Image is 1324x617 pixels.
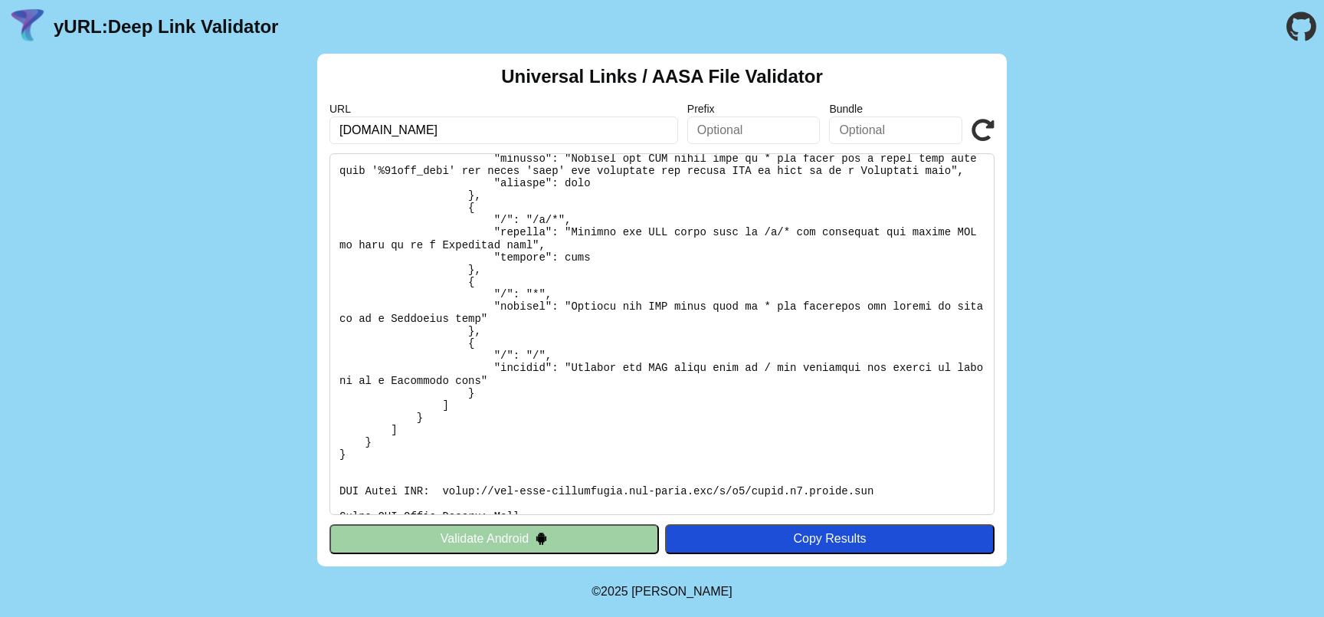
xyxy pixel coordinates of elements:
footer: © [592,566,732,617]
h2: Universal Links / AASA File Validator [501,66,823,87]
a: Michael Ibragimchayev's Personal Site [631,585,732,598]
img: yURL Logo [8,7,48,47]
button: Copy Results [665,524,995,553]
label: Bundle [829,103,962,115]
label: Prefix [687,103,821,115]
a: yURL:Deep Link Validator [54,16,278,38]
div: Copy Results [673,532,987,546]
input: Optional [687,117,821,144]
label: URL [329,103,678,115]
span: 2025 [601,585,628,598]
img: droidIcon.svg [535,532,548,545]
pre: Lorem ipsu do: sitam://conse.a5.elitse.doe/.temp-incid/utlab-etd-magn-aliquaenima Mi Veniamqu: No... [329,153,995,515]
button: Validate Android [329,524,659,553]
input: Optional [829,117,962,144]
input: Required [329,117,678,144]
